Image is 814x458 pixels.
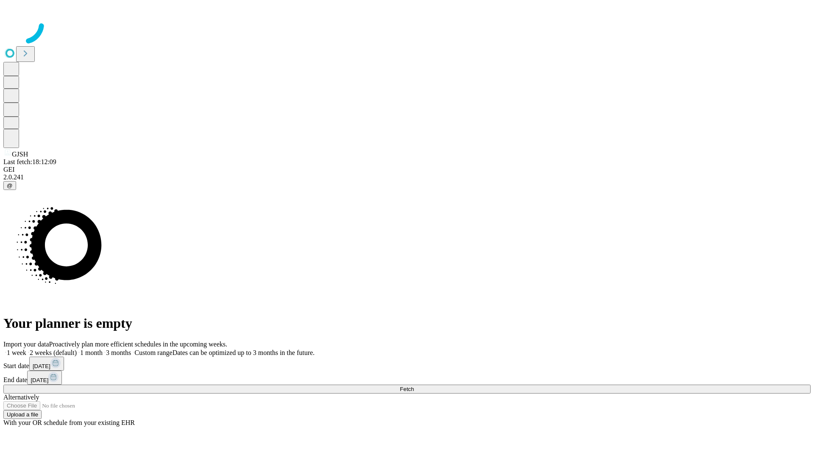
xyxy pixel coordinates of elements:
[7,182,13,189] span: @
[3,394,39,401] span: Alternatively
[3,410,42,419] button: Upload a file
[27,371,62,385] button: [DATE]
[30,349,77,356] span: 2 weeks (default)
[3,357,811,371] div: Start date
[33,363,50,369] span: [DATE]
[3,181,16,190] button: @
[29,357,64,371] button: [DATE]
[49,341,227,348] span: Proactively plan more efficient schedules in the upcoming weeks.
[134,349,172,356] span: Custom range
[400,386,414,392] span: Fetch
[3,158,56,165] span: Last fetch: 18:12:09
[31,377,48,383] span: [DATE]
[3,341,49,348] span: Import your data
[3,166,811,173] div: GEI
[3,371,811,385] div: End date
[3,385,811,394] button: Fetch
[3,316,811,331] h1: Your planner is empty
[106,349,131,356] span: 3 months
[173,349,315,356] span: Dates can be optimized up to 3 months in the future.
[12,151,28,158] span: GJSH
[80,349,103,356] span: 1 month
[3,173,811,181] div: 2.0.241
[7,349,26,356] span: 1 week
[3,419,135,426] span: With your OR schedule from your existing EHR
